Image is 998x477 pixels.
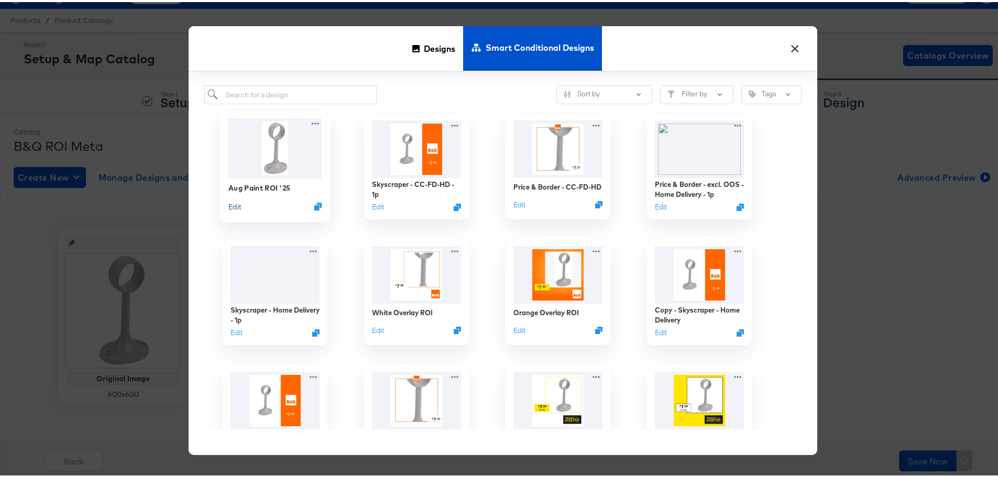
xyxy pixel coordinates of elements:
[595,199,602,206] svg: Duplicate
[513,306,579,316] div: Orange Overlay ROI
[513,244,602,302] img: q-zS4afzIwdy_ibC3C_CyA.jpg
[231,370,320,427] img: qbI8GCCzHgS6i4YYo_Cq9w.jpg
[513,370,602,427] img: _h7DPFrHqll7zn4j0_9cDw.jpg
[506,113,610,217] div: Price & Border - CC-FD-HDEditDuplicate
[231,303,320,323] div: Skyscraper - Home Delivery - 1p
[655,200,667,210] button: Edit
[314,201,322,208] svg: Duplicate
[454,202,461,209] svg: Duplicate
[655,326,667,336] button: Edit
[372,244,461,302] img: WM5PxHjkgE_sU0CihMEoNw.jpg
[231,244,320,302] img: l_production:company_3356:image:owt6pwhdktybdqvoo9hi%2Ch_222%2Cw_22
[513,118,602,176] img: 4IJLCejHrlPdJhHl07TK9w.jpg
[655,118,744,176] img: fl_layer_ap
[204,83,377,103] input: Search for a design
[595,325,602,332] svg: Duplicate
[655,244,744,302] img: MzyOtdrQExYA6CuSBaLwxg.jpg
[741,83,802,102] button: TagTags
[372,200,384,210] button: Edit
[660,83,733,102] button: FilterFilter by
[424,23,455,69] span: Designs
[364,238,469,343] div: White Overlay ROIEditDuplicate
[228,116,322,176] img: 5013144005546_03c
[223,238,327,343] div: Skyscraper - Home Delivery - 1pEditDuplicate
[372,178,461,197] div: Skyscraper - CC-FD-HD - 1p
[228,181,291,191] div: Aug Paint ROI '25
[749,88,756,96] svg: Tag
[312,327,320,335] svg: Duplicate
[564,88,571,96] svg: Sliders
[647,238,752,343] div: Copy - Skyscraper - Home DeliveryEditDuplicate
[737,327,744,335] svg: Duplicate
[513,324,525,334] button: Edit
[364,113,469,217] div: Skyscraper - CC-FD-HD - 1pEditDuplicate
[228,199,241,209] button: Edit
[486,23,594,69] span: Smart Conditional Designs
[372,324,384,334] button: Edit
[372,306,433,316] div: White Overlay ROI
[220,110,330,220] div: Aug Paint ROI '25EditDuplicate
[513,180,601,190] div: Price & Border - CC-FD-HD
[655,178,744,197] div: Price & Border - excl. OOS - Home Delivery - 1p
[372,118,461,176] img: GbWf8ZMt3BJikLi05mVATg.jpg
[513,198,525,208] button: Edit
[506,238,610,343] div: Orange Overlay ROIEditDuplicate
[647,113,752,217] div: Price & Border - excl. OOS - Home Delivery - 1pEditDuplicate
[556,83,652,102] button: SlidersSort by
[785,35,804,53] button: ×
[737,202,744,209] svg: Duplicate
[655,303,744,323] div: Copy - Skyscraper - Home Delivery
[372,370,461,427] img: yvzfuYVvxkOoCGFgNv1cOw.jpg
[231,326,243,336] button: Edit
[655,370,744,427] img: j5tVw6_MLgPka3IK9eoJGw.jpg
[667,88,675,96] svg: Filter
[454,325,461,332] svg: Duplicate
